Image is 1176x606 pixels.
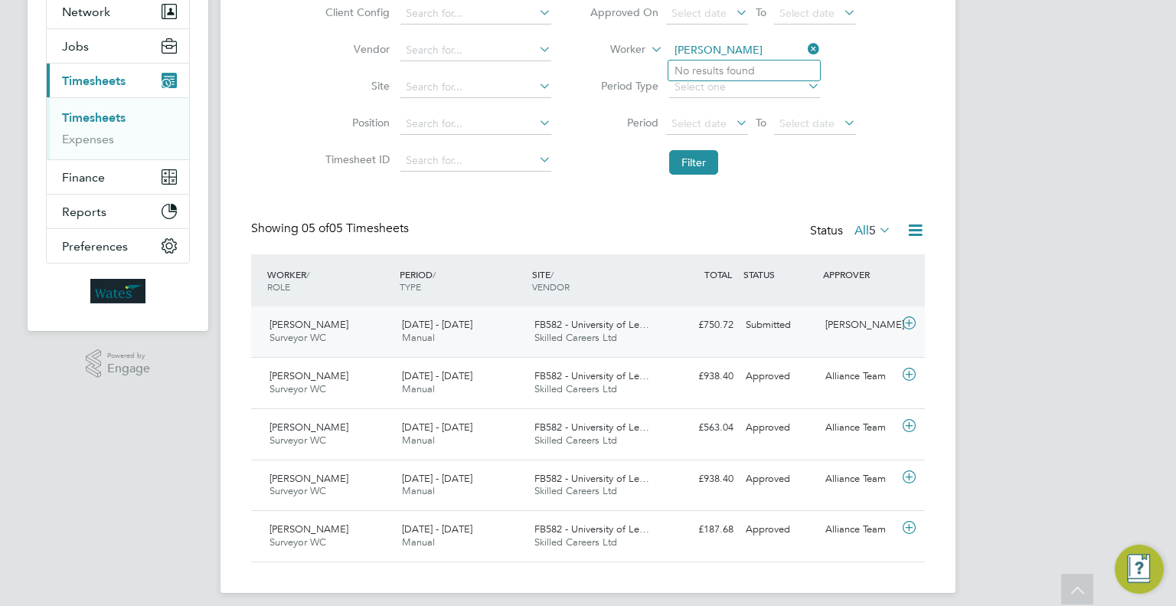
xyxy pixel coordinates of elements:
span: 05 of [302,221,329,236]
span: Network [62,5,110,19]
span: Surveyor WC [269,331,326,344]
span: Select date [671,116,727,130]
div: Timesheets [47,97,189,159]
span: Powered by [107,349,150,362]
span: To [751,113,771,133]
span: FB582 - University of Le… [534,318,649,331]
span: [PERSON_NAME] [269,421,348,434]
span: FB582 - University of Le… [534,522,649,536]
div: Approved [740,467,819,492]
span: 05 Timesheets [302,221,409,236]
span: Finance [62,170,105,185]
span: [DATE] - [DATE] [402,369,472,382]
span: [DATE] - [DATE] [402,472,472,485]
span: Manual [402,434,435,447]
a: Powered byEngage [86,349,151,378]
label: Vendor [321,42,390,56]
span: VENDOR [532,280,570,293]
span: Manual [402,484,435,497]
div: £938.40 [660,467,740,492]
img: wates-logo-retina.png [90,279,145,303]
a: Go to home page [46,279,190,303]
span: [DATE] - [DATE] [402,318,472,331]
span: FB582 - University of Le… [534,369,649,382]
button: Reports [47,195,189,228]
span: ROLE [267,280,290,293]
span: Manual [402,536,435,549]
span: Surveyor WC [269,536,326,549]
div: Submitted [740,313,819,338]
button: Timesheets [47,64,189,97]
span: Manual [402,331,435,344]
span: To [751,2,771,22]
label: Approved On [590,5,658,19]
input: Search for... [669,40,820,61]
span: Skilled Careers Ltd [534,382,617,395]
label: Site [321,79,390,93]
span: [DATE] - [DATE] [402,421,472,434]
input: Select one [669,77,820,98]
span: Surveyor WC [269,484,326,497]
span: [PERSON_NAME] [269,318,348,331]
span: Surveyor WC [269,382,326,395]
div: STATUS [740,260,819,288]
span: Preferences [62,239,128,254]
div: Alliance Team [819,364,899,389]
span: Select date [779,6,835,20]
span: Skilled Careers Ltd [534,484,617,497]
div: WORKER [263,260,396,300]
span: Reports [62,205,106,219]
label: All [854,223,891,238]
div: Approved [740,517,819,542]
span: [DATE] - [DATE] [402,522,472,536]
div: SITE [528,260,661,300]
span: Jobs [62,39,89,54]
span: Skilled Careers Ltd [534,536,617,549]
span: Timesheets [62,74,126,88]
button: Filter [669,150,718,175]
div: Showing [251,221,412,237]
span: [PERSON_NAME] [269,472,348,485]
div: Approved [740,364,819,389]
input: Search for... [400,150,551,172]
div: PERIOD [396,260,528,300]
label: Worker [577,42,645,57]
span: FB582 - University of Le… [534,472,649,485]
span: / [306,268,309,280]
span: TYPE [400,280,421,293]
button: Finance [47,160,189,194]
input: Search for... [400,77,551,98]
span: FB582 - University of Le… [534,421,649,434]
div: £563.04 [660,415,740,441]
div: [PERSON_NAME] [819,313,899,338]
div: £938.40 [660,364,740,389]
label: Period [590,116,658,129]
span: Surveyor WC [269,434,326,447]
span: [PERSON_NAME] [269,369,348,382]
label: Timesheet ID [321,152,390,166]
label: Position [321,116,390,129]
button: Preferences [47,229,189,263]
li: No results found [668,61,820,80]
span: Select date [671,6,727,20]
span: Skilled Careers Ltd [534,434,617,447]
button: Jobs [47,29,189,63]
input: Search for... [400,40,551,61]
span: TOTAL [704,268,732,280]
span: Select date [779,116,835,130]
button: Engage Resource Center [1115,545,1164,594]
a: Expenses [62,132,114,146]
span: / [433,268,436,280]
div: Alliance Team [819,467,899,492]
span: 5 [869,223,876,238]
span: [PERSON_NAME] [269,522,348,536]
label: Client Config [321,5,390,19]
input: Search for... [400,3,551,25]
span: / [550,268,554,280]
div: Alliance Team [819,517,899,542]
input: Search for... [400,113,551,135]
span: Skilled Careers Ltd [534,331,617,344]
div: Approved [740,415,819,441]
div: £750.72 [660,313,740,338]
a: Timesheets [62,110,126,125]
